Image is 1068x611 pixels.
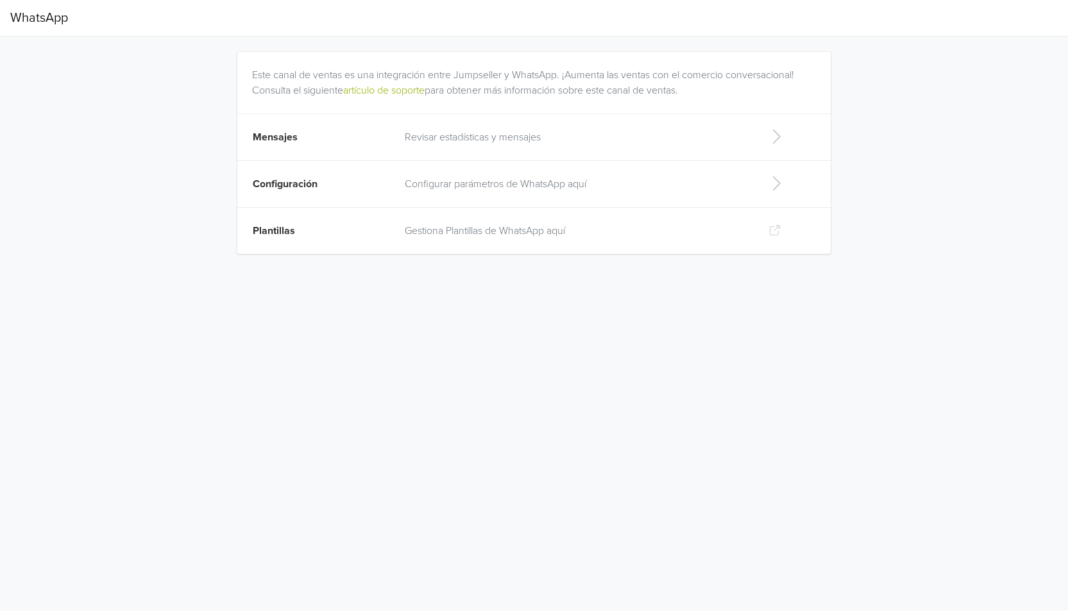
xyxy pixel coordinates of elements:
[343,84,425,97] a: artículo de soporte
[253,178,318,190] span: Configuración
[253,224,295,237] span: Plantillas
[405,223,748,239] p: Gestiona Plantillas de WhatsApp aquí
[10,5,68,31] span: WhatsApp
[405,176,748,192] p: Configurar parámetros de WhatsApp aquí
[253,131,298,144] span: Mensajes
[252,52,821,98] div: Este canal de ventas es una integración entre Jumpseller y WhatsApp. ¡Aumenta las ventas con el c...
[405,130,748,145] p: Revisar estadísticas y mensajes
